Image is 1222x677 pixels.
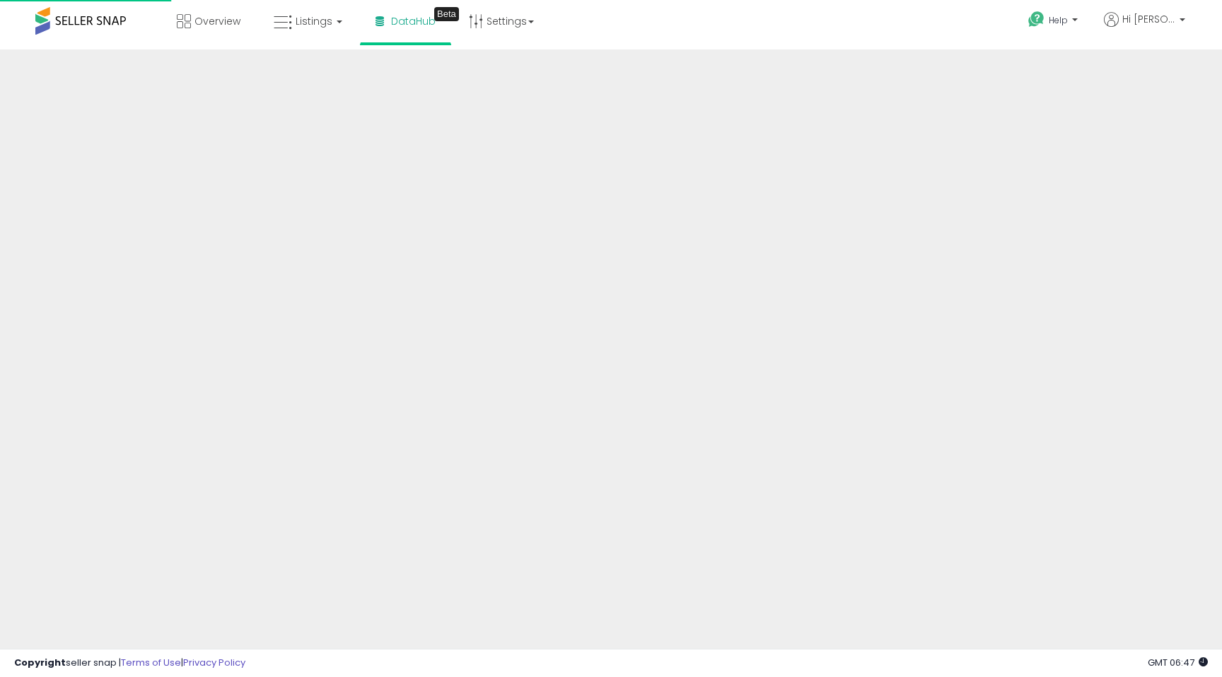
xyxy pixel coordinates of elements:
span: DataHub [391,14,436,28]
div: Tooltip anchor [434,7,459,21]
a: Hi [PERSON_NAME] [1104,12,1185,44]
span: Listings [296,14,332,28]
div: seller snap | | [14,657,245,670]
a: Terms of Use [121,656,181,669]
a: Privacy Policy [183,656,245,669]
span: Hi [PERSON_NAME] [1122,12,1175,26]
span: Help [1049,14,1068,26]
span: Overview [194,14,240,28]
i: Get Help [1028,11,1045,28]
strong: Copyright [14,656,66,669]
span: 2025-08-12 06:47 GMT [1148,656,1208,669]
